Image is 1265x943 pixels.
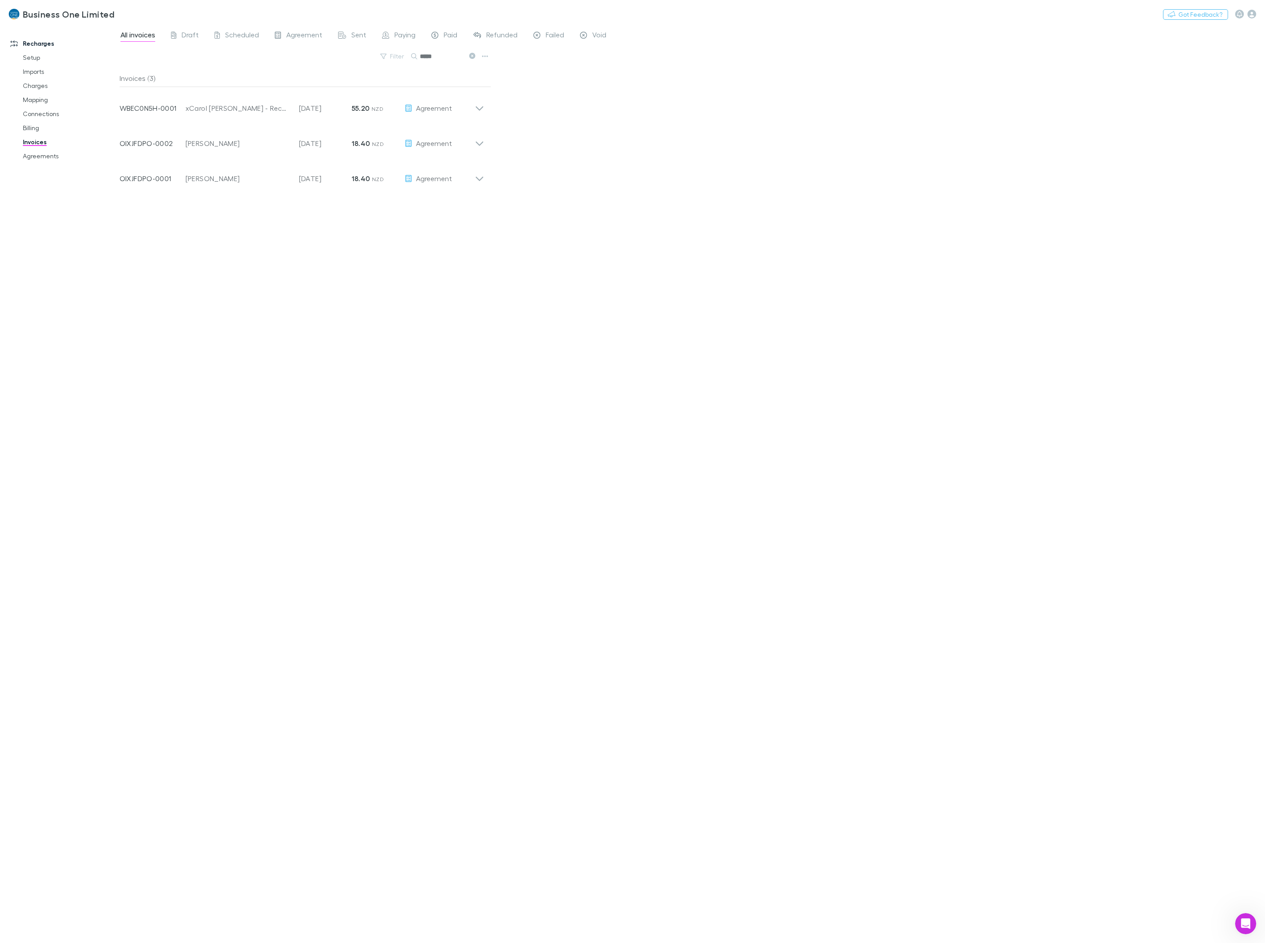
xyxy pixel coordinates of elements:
[113,122,491,157] div: OIXJFDPO-0002[PERSON_NAME][DATE]18.40 NZDAgreement
[120,138,186,149] p: OIXJFDPO-0002
[7,117,169,152] div: Alex says…
[7,164,169,250] div: Caroline says…
[14,149,128,163] a: Agreements
[113,87,491,122] div: WBEC0N5H-0001xCarol [PERSON_NAME] - Rechargly[DATE]55.20 NZDAgreement
[299,173,352,184] p: [DATE]
[56,280,63,287] button: Start recording
[352,139,370,148] strong: 18.40
[14,280,21,287] button: Upload attachment
[14,65,128,79] a: Imports
[7,152,169,164] div: [DATE]
[7,73,169,117] div: Caroline says…
[1235,913,1256,934] iframe: Intercom live chat
[299,138,352,149] p: [DATE]
[138,4,154,20] button: Home
[25,5,39,19] div: Profile image for Alex
[394,30,416,42] span: Paying
[7,47,169,73] div: Alex says…
[154,4,170,19] div: Close
[352,104,370,113] strong: 55.20
[14,135,128,149] a: Invoices
[32,73,169,110] div: One more question, would they get the first reminder email, or could we cancel before the first o...
[376,51,409,62] button: Filter
[14,122,137,139] div: Hi [PERSON_NAME], we can cancel the reminder journey at any time.
[182,30,199,42] span: Draft
[416,139,452,147] span: Agreement
[120,103,186,113] p: WBEC0N5H-0001
[14,121,128,135] a: Billing
[7,250,144,304] div: Hi [PERSON_NAME], it will happen. It is not automatic. We fetch data from Xero twice per day. Can...
[151,277,165,291] button: Send a message…
[4,4,120,25] a: Business One Limited
[444,30,457,42] span: Paid
[7,262,168,277] textarea: Message…
[186,103,290,113] div: xCarol [PERSON_NAME] - Rechargly
[351,30,366,42] span: Sent
[32,164,169,243] div: Hi [PERSON_NAME], you mentioned above that if we marked an invoice as paid in Blue Xero it would ...
[7,117,144,145] div: Hi [PERSON_NAME], we can cancel the reminder journey at any time.
[7,250,169,320] div: Alex says…
[42,280,49,287] button: Gif picker
[225,30,259,42] span: Scheduled
[286,30,322,42] span: Agreement
[14,79,128,93] a: Charges
[352,174,370,183] strong: 18.40
[416,104,452,112] span: Agreement
[7,47,73,66] div: No worries at all.
[372,176,384,182] span: NZD
[186,173,290,184] div: [PERSON_NAME]
[43,11,82,20] p: Active 2h ago
[9,9,19,19] img: Business One Limited's Logo
[486,30,518,42] span: Refunded
[6,4,22,20] button: go back
[14,107,128,121] a: Connections
[372,106,383,112] span: NZD
[14,52,66,61] div: No worries at all.
[2,36,128,51] a: Recharges
[113,157,491,193] div: OIXJFDPO-0001[PERSON_NAME][DATE]18.40 NZDAgreement
[120,173,186,184] p: OIXJFDPO-0001
[120,30,155,42] span: All invoices
[1163,9,1228,20] button: Got Feedback?
[39,169,162,238] div: Hi [PERSON_NAME], you mentioned above that if we marked an invoice as paid in Blue Xero it would ...
[592,30,606,42] span: Void
[23,9,114,19] h3: Business One Limited
[372,141,384,147] span: NZD
[14,51,128,65] a: Setup
[546,30,564,42] span: Failed
[43,4,100,11] h1: [PERSON_NAME]
[39,79,162,105] div: One more question, would they get the first reminder email, or could we cancel before the first o...
[299,103,352,113] p: [DATE]
[28,280,35,287] button: Emoji picker
[14,93,128,107] a: Mapping
[416,174,452,182] span: Agreement
[186,138,290,149] div: [PERSON_NAME]
[14,255,137,299] div: Hi [PERSON_NAME], it will happen. It is not automatic. We fetch data from Xero twice per day. Can...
